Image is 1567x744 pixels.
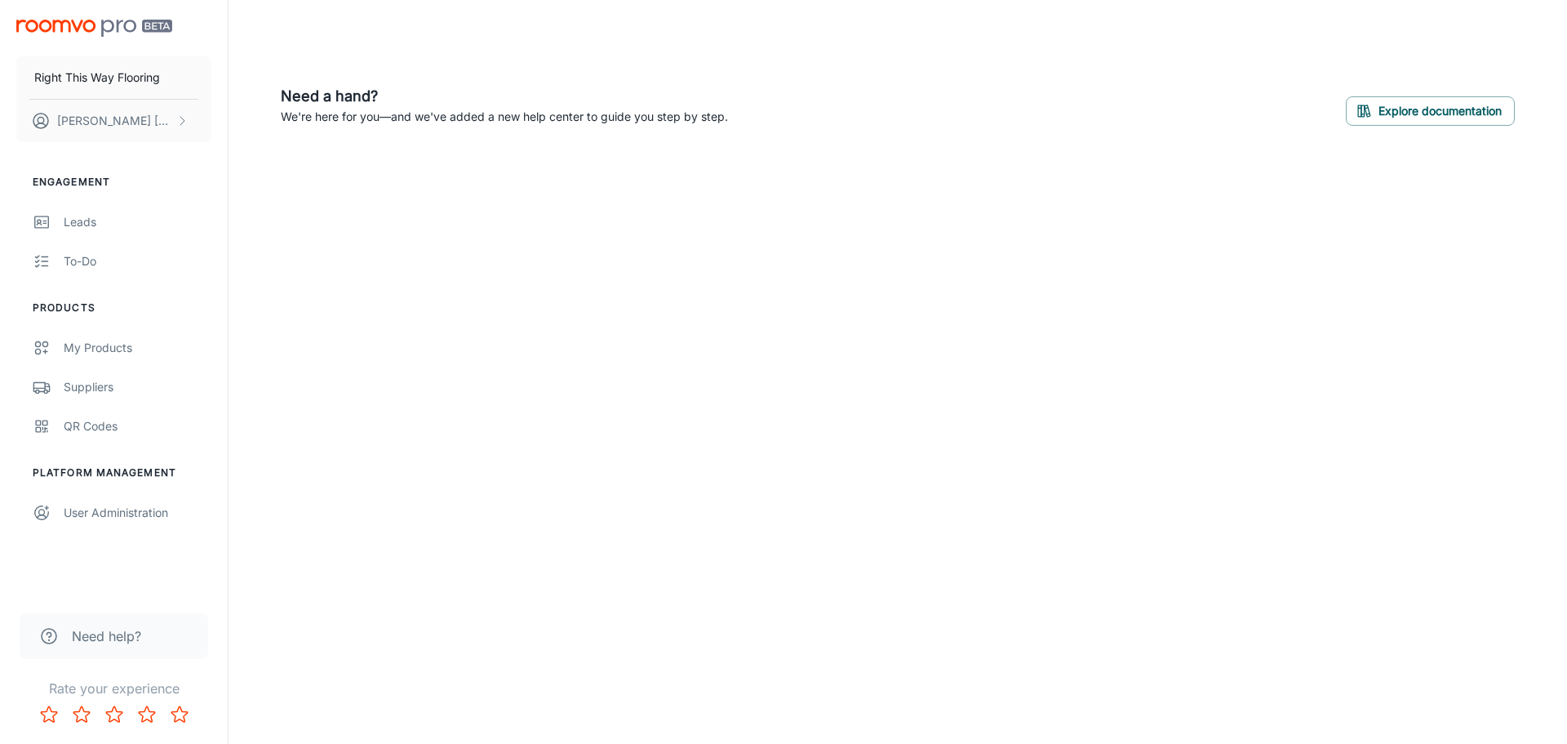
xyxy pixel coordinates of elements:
[1346,96,1515,126] button: Explore documentation
[1346,101,1515,118] a: Explore documentation
[16,100,211,142] button: [PERSON_NAME] [PERSON_NAME]
[16,56,211,99] button: Right This Way Flooring
[281,85,728,108] h6: Need a hand?
[281,108,728,126] p: We're here for you—and we've added a new help center to guide you step by step.
[16,20,172,37] img: Roomvo PRO Beta
[57,112,172,130] p: [PERSON_NAME] [PERSON_NAME]
[34,69,160,87] p: Right This Way Flooring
